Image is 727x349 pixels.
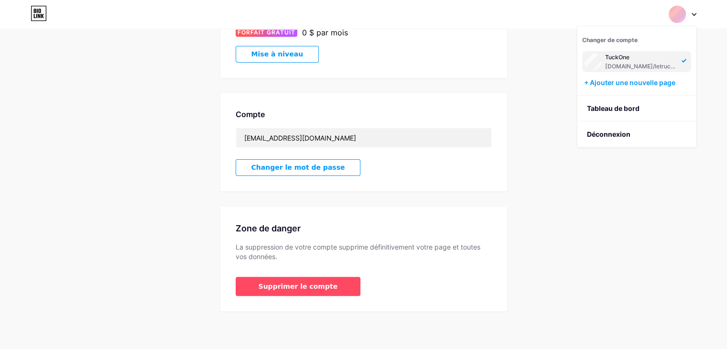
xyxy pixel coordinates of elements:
font: Compte [236,109,265,119]
font: La suppression de votre compte supprime définitivement votre page et toutes vos données. [236,243,480,261]
font: Zone de danger [236,223,301,233]
font: [DOMAIN_NAME]/letruck3r [605,63,680,70]
font: Déconnexion [587,130,630,138]
button: Changer le mot de passe [236,159,361,176]
font: Tableau de bord [587,104,640,112]
font: Mise à niveau [251,50,304,58]
input: E-mail [236,128,491,147]
font: + Ajouter une nouvelle page [584,78,675,87]
font: Changer de compte [582,36,638,44]
font: Changer le mot de passe [251,164,345,171]
a: Tableau de bord [577,96,696,121]
font: 0 $ par mois [302,28,348,37]
font: Supprimer le compte [259,283,338,290]
button: Mise à niveau [236,46,319,63]
font: FORFAIT GRATUIT [238,29,295,36]
font: TuckOne [605,54,629,61]
button: Supprimer le compte [236,277,361,296]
